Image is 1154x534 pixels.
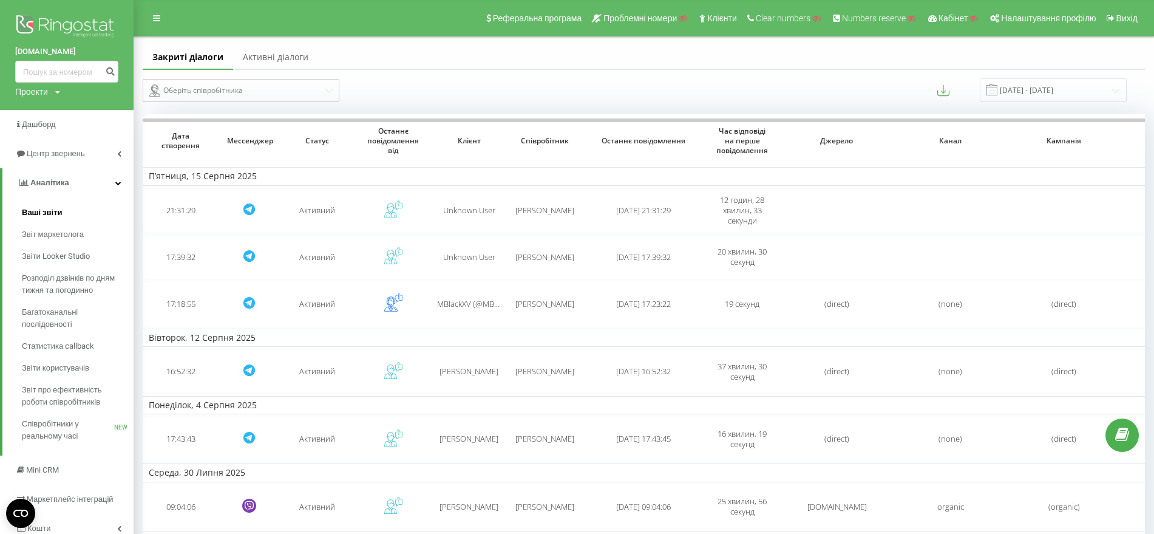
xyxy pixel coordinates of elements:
[22,207,63,219] span: Ваші звіти
[704,417,780,461] td: 16 хвилин, 19 секунд
[22,228,84,241] span: Звіт маркетолога
[233,46,318,70] a: Активні діалоги
[515,366,574,377] span: [PERSON_NAME]
[22,272,127,296] span: Розподіл дзвінків по дням тижня та погодинно
[279,235,355,279] td: Активний
[279,282,355,326] td: Активний
[242,499,256,513] svg: Viber
[1018,136,1109,146] span: Кампанія
[824,298,849,309] span: (direct)
[279,417,355,461] td: Активний
[1116,13,1138,23] span: Вихід
[616,366,671,377] span: [DATE] 16:52:32
[616,205,671,216] span: [DATE] 21:31:29
[842,13,906,23] span: Numbers reserve
[22,362,89,374] span: Звіти користувачів
[22,301,134,335] a: Багатоканальні послідовності
[22,202,134,224] a: Ваші звіти
[443,252,495,262] span: Unknown User
[6,499,35,528] button: Open CMP widget
[2,168,134,197] a: Аналiтика
[22,250,90,262] span: Звіти Looker Studio
[443,205,495,216] span: Unknown User
[364,126,422,155] span: Останнє повідомлення від
[22,413,134,447] a: Співробітники у реальному часіNEW
[516,136,574,146] span: Співробітник
[704,188,780,233] td: 12 годин, 28 хвилин, 33 секунди
[22,267,134,301] a: Розподіл дзвінків по дням тижня та погодинно
[15,86,48,98] div: Проекти
[26,465,59,474] span: Mini CRM
[937,84,949,97] button: Експортувати повідомлення
[515,298,574,309] span: [PERSON_NAME]
[143,46,233,70] a: Закриті діалоги
[515,252,574,262] span: [PERSON_NAME]
[704,485,780,529] td: 25 хвилин, 56 секунд
[15,46,118,58] a: [DOMAIN_NAME]
[616,501,671,512] span: [DATE] 09:04:06
[937,501,964,512] span: organic
[756,13,810,23] span: Clear numbers
[515,205,574,216] span: [PERSON_NAME]
[704,349,780,394] td: 37 хвилин, 30 секунд
[807,501,867,512] span: [DOMAIN_NAME]
[22,340,94,352] span: Статистика callback
[15,12,118,43] img: Ringostat logo
[22,120,56,129] span: Дашборд
[22,335,134,357] a: Статистика callback
[707,13,737,23] span: Клієнти
[279,349,355,394] td: Активний
[22,245,134,267] a: Звіти Looker Studio
[1001,13,1096,23] span: Налаштування профілю
[152,131,209,150] span: Дата створення
[824,433,849,444] span: (direct)
[22,357,134,379] a: Звіти користувачів
[22,379,134,413] a: Звіт про ефективність роботи співробітників
[22,306,127,330] span: Багатоканальні послідовності
[938,433,962,444] span: (none)
[22,384,127,408] span: Звіт про ефективність роботи співробітників
[713,126,771,155] span: Час відповіді на перше повідомлення
[15,61,118,83] input: Пошук за номером
[27,524,50,533] span: Кошти
[143,349,219,394] td: 16:52:32
[437,298,519,309] span: MBlackXV (@MBlackXV)
[27,495,114,504] span: Маркетплейс інтеграцій
[493,13,582,23] span: Реферальна програма
[22,224,134,245] a: Звіт маркетолога
[143,188,219,233] td: 21:31:29
[1051,433,1076,444] span: (direct)
[440,136,498,146] span: Клієнт
[824,366,849,377] span: (direct)
[22,418,114,442] span: Співробітники у реальному часі
[1051,298,1076,309] span: (direct)
[616,252,671,262] span: [DATE] 17:39:32
[227,136,271,146] span: Мессенджер
[1051,366,1076,377] span: (direct)
[1048,501,1080,512] span: (organic)
[440,366,498,377] span: [PERSON_NAME]
[143,417,219,461] td: 17:43:43
[279,188,355,233] td: Активний
[143,282,219,326] td: 17:18:55
[905,136,996,146] span: Канал
[149,83,323,98] div: Оберіть співробітника
[440,433,498,444] span: [PERSON_NAME]
[603,13,677,23] span: Проблемні номери
[704,282,780,326] td: 19 секунд
[938,298,962,309] span: (none)
[279,485,355,529] td: Активний
[616,298,671,309] span: [DATE] 17:23:22
[30,178,69,187] span: Аналiтика
[143,235,219,279] td: 17:39:32
[938,13,968,23] span: Кабінет
[616,433,671,444] span: [DATE] 17:43:45
[515,433,574,444] span: [PERSON_NAME]
[27,149,85,158] span: Центр звернень
[594,136,693,146] span: Останнє повідомлення
[791,136,882,146] span: Джерело
[440,501,498,512] span: [PERSON_NAME]
[938,366,962,377] span: (none)
[288,136,346,146] span: Статус
[143,485,219,529] td: 09:04:06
